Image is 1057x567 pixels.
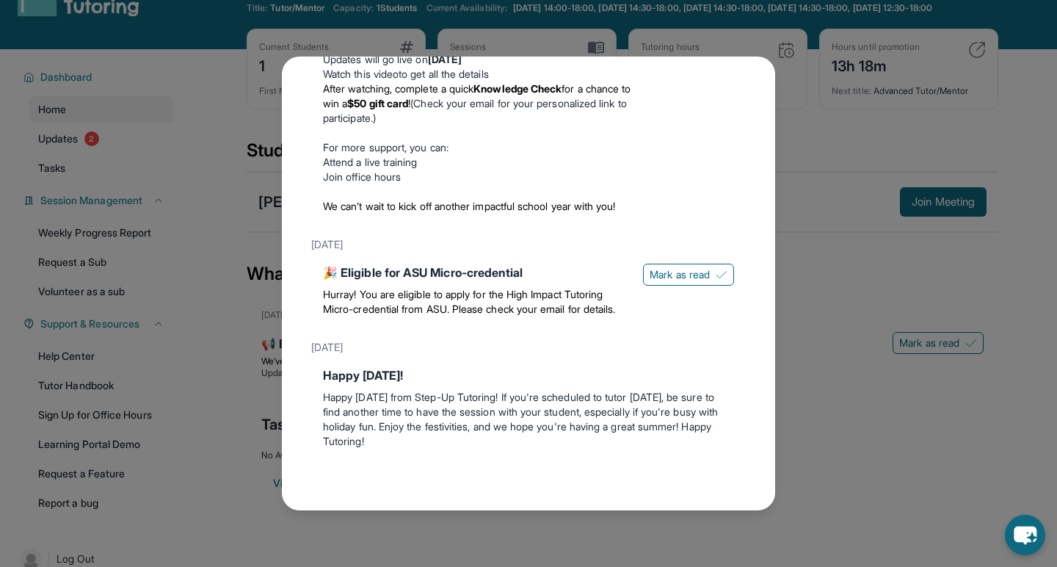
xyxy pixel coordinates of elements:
[347,97,408,109] strong: $50 gift card
[643,264,734,286] button: Mark as read
[311,231,746,258] div: [DATE]
[323,390,734,449] p: Happy [DATE] from Step-Up Tutoring! If you're scheduled to tutor [DATE], be sure to find another ...
[323,264,631,281] div: 🎉 Eligible for ASU Micro-credential
[323,366,734,384] div: Happy [DATE]!
[716,269,727,281] img: Mark as read
[650,267,710,282] span: Mark as read
[323,67,631,82] li: to get all the details
[323,170,401,183] a: Join office hours
[323,156,418,168] a: Attend a live training
[323,200,616,212] span: We can’t wait to kick off another impactful school year with you!
[473,82,562,95] strong: Knowledge Check
[1005,515,1045,555] button: chat-button
[323,52,631,67] li: Updates will go live on
[323,82,631,126] li: (Check your email for your personalized link to participate.)
[408,97,410,109] span: !
[311,334,746,361] div: [DATE]
[323,82,473,95] span: After watching, complete a quick
[323,140,631,155] p: For more support, you can:
[323,68,399,80] a: Watch this video
[323,288,615,315] span: Hurray! You are eligible to apply for the High Impact Tutoring Micro-credential from ASU. Please ...
[428,53,462,65] strong: [DATE]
